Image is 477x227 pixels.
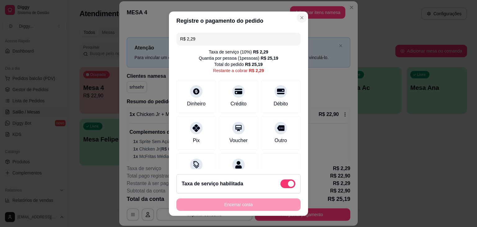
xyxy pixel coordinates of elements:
[180,33,297,45] input: Ex.: hambúrguer de cordeiro
[229,137,248,144] div: Voucher
[261,55,278,61] div: R$ 25,19
[199,55,278,61] div: Quantia por pessoa ( 1 pessoas)
[169,12,308,30] header: Registre o pagamento do pedido
[187,100,206,108] div: Dinheiro
[214,61,263,67] div: Total do pedido
[193,137,200,144] div: Pix
[209,49,268,55] div: Taxa de serviço ( 10 %)
[275,137,287,144] div: Outro
[230,100,247,108] div: Crédito
[253,49,268,55] div: R$ 2,29
[274,100,288,108] div: Débito
[245,61,263,67] div: R$ 25,19
[213,67,264,74] div: Restante a cobrar
[297,13,307,23] button: Close
[249,67,264,74] div: R$ 2,29
[182,180,243,188] h2: Taxa de serviço habilitada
